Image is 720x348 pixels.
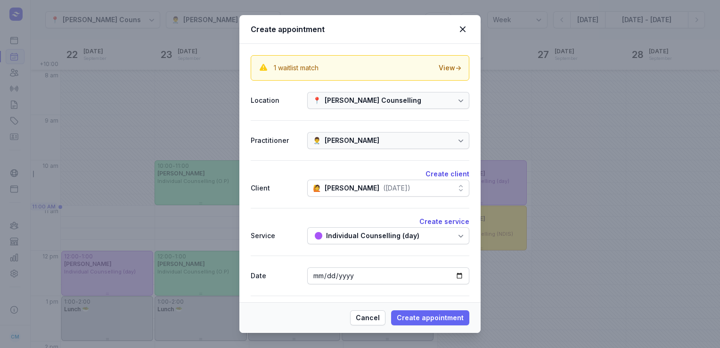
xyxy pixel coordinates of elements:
div: Date [251,270,300,282]
div: 👨‍⚕️ [313,135,321,146]
div: 📍 [313,95,321,106]
div: 🙋️ [313,182,321,194]
button: Cancel [350,310,385,325]
div: Location [251,95,300,106]
button: Create service [419,216,469,227]
input: Date [307,267,469,284]
div: Service [251,230,300,241]
div: Practitioner [251,135,300,146]
span: → [455,64,461,72]
div: Client [251,182,300,194]
div: [PERSON_NAME] Counselling [325,95,421,106]
div: Create appointment [251,24,456,35]
div: View [439,63,461,73]
span: Create appointment [397,312,464,323]
div: 1 waitlist match [274,63,319,73]
button: Create appointment [391,310,469,325]
span: Cancel [356,312,380,323]
div: Individual Counselling (day) [326,230,419,241]
button: Create client [425,168,469,180]
div: [PERSON_NAME] [325,135,379,146]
